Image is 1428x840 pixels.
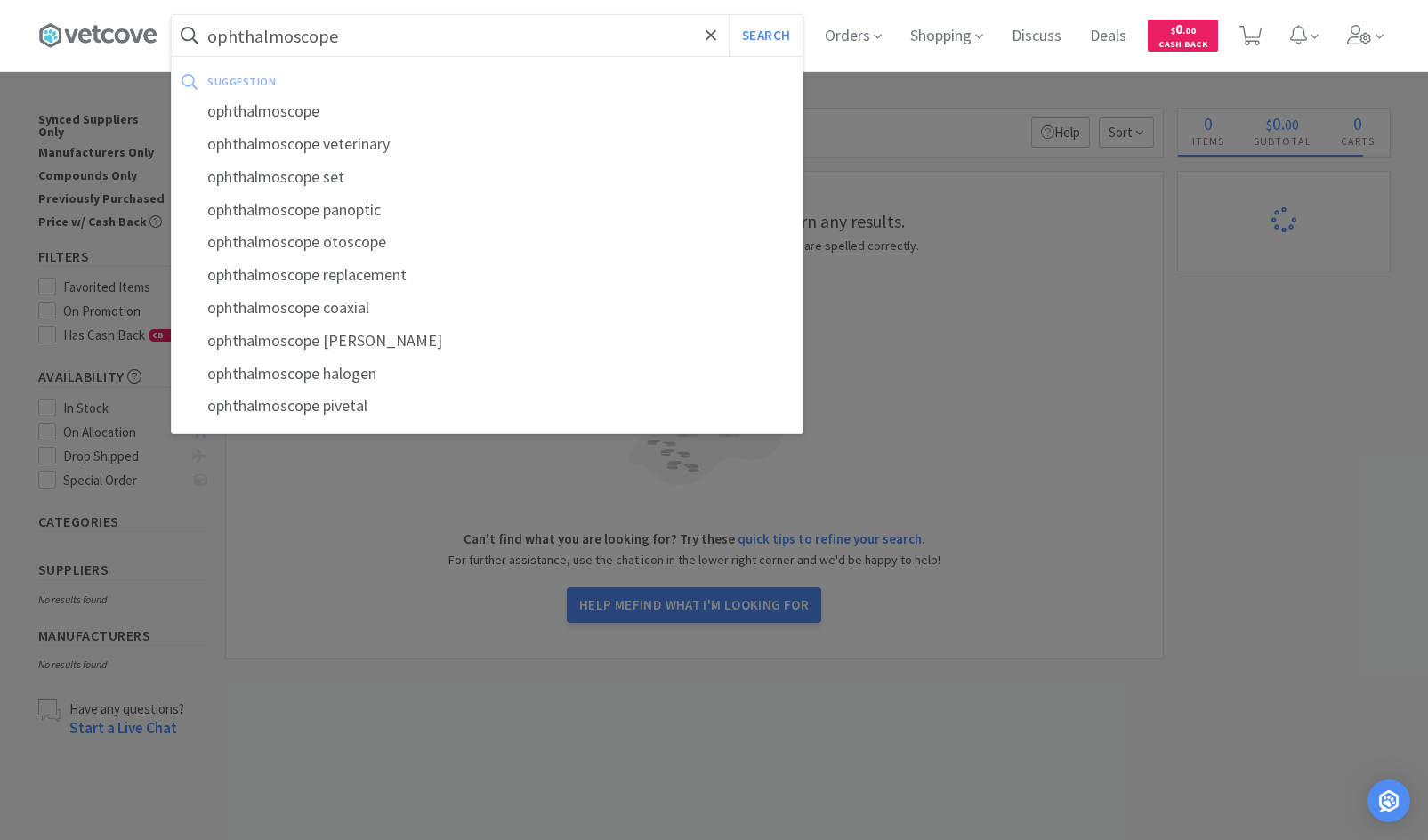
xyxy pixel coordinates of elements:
[172,292,803,325] div: ophthalmoscope coaxial
[172,128,803,161] div: ophthalmoscope veterinary
[1158,40,1207,52] span: Cash Back
[1171,25,1175,36] span: $
[172,15,803,56] input: Search by item, sku, manufacturer, ingredient, size...
[1083,28,1134,44] a: Deals
[729,15,803,56] button: Search
[172,161,803,194] div: ophthalmoscope set
[1148,12,1218,60] a: $0.00Cash Back
[1004,28,1069,44] a: Discuss
[172,194,803,227] div: ophthalmoscope panoptic
[172,259,803,292] div: ophthalmoscope replacement
[172,226,803,259] div: ophthalmoscope otoscope
[172,95,803,128] div: ophthalmoscope
[172,358,803,391] div: ophthalmoscope halogen
[172,325,803,358] div: ophthalmoscope [PERSON_NAME]
[1171,20,1196,37] span: 0
[207,68,534,95] div: suggestion
[172,390,803,423] div: ophthalmoscope pivetal
[1182,25,1196,36] span: . 00
[1367,779,1410,822] div: Open Intercom Messenger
